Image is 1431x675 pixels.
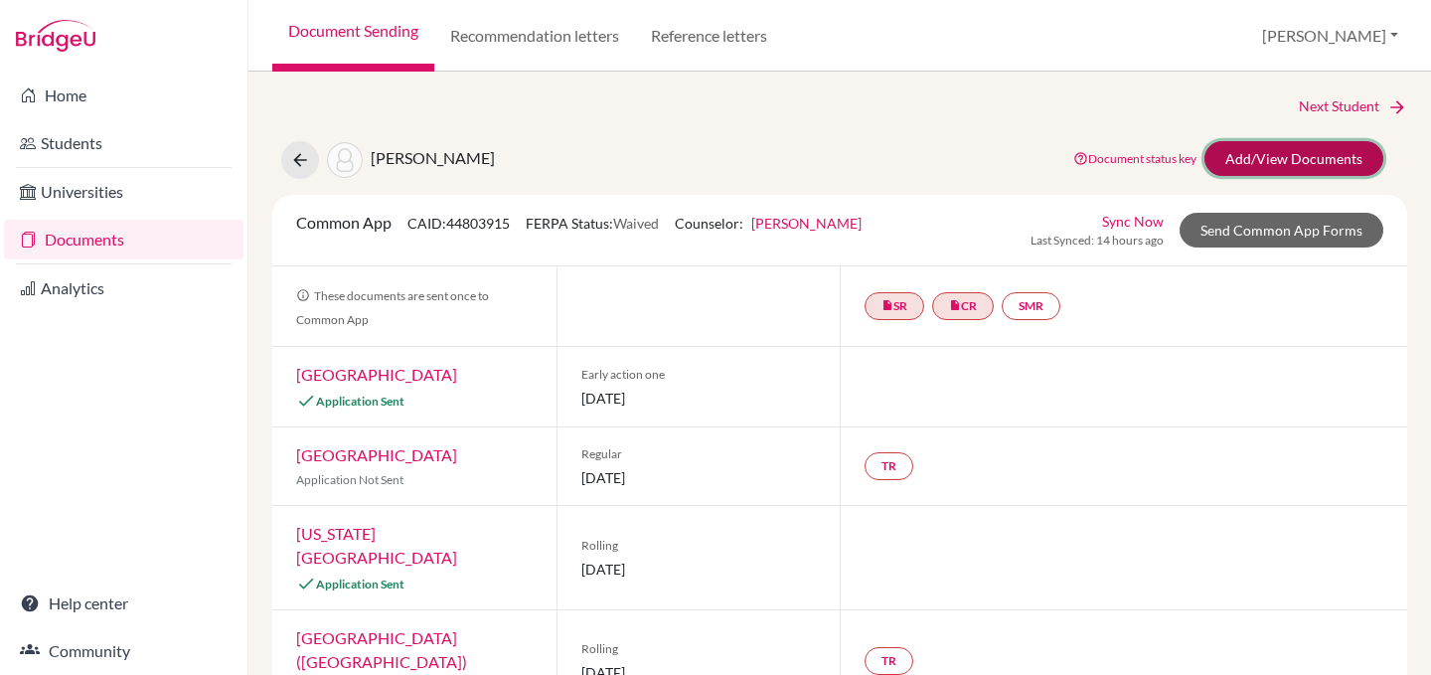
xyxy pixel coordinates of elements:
span: Rolling [581,537,817,555]
a: Documents [4,220,243,259]
a: [GEOGRAPHIC_DATA] ([GEOGRAPHIC_DATA]) [296,628,467,671]
span: [DATE] [581,388,817,409]
a: insert_drive_fileCR [932,292,994,320]
span: Application Not Sent [296,472,403,487]
img: Bridge-U [16,20,95,52]
span: CAID: 44803915 [407,215,510,232]
span: Last Synced: 14 hours ago [1031,232,1164,250]
span: [PERSON_NAME] [371,148,495,167]
a: [US_STATE][GEOGRAPHIC_DATA] [296,524,457,567]
a: Add/View Documents [1204,141,1383,176]
a: Help center [4,584,243,623]
span: Application Sent [316,577,404,591]
a: Sync Now [1102,211,1164,232]
a: Universities [4,172,243,212]
a: TR [865,647,913,675]
span: [DATE] [581,559,817,580]
span: These documents are sent once to Common App [296,288,489,327]
a: Analytics [4,268,243,308]
i: insert_drive_file [881,299,893,311]
span: Rolling [581,640,817,658]
a: [GEOGRAPHIC_DATA] [296,365,457,384]
a: Community [4,631,243,671]
span: FERPA Status: [526,215,659,232]
button: [PERSON_NAME] [1253,17,1407,55]
span: [DATE] [581,467,817,488]
a: SMR [1002,292,1060,320]
a: Next Student [1299,95,1407,117]
a: insert_drive_fileSR [865,292,924,320]
a: [GEOGRAPHIC_DATA] [296,445,457,464]
span: Waived [613,215,659,232]
span: Common App [296,213,392,232]
span: Counselor: [675,215,862,232]
a: Send Common App Forms [1180,213,1383,248]
i: insert_drive_file [949,299,961,311]
a: Students [4,123,243,163]
a: TR [865,452,913,480]
a: [PERSON_NAME] [751,215,862,232]
a: Home [4,76,243,115]
span: Regular [581,445,817,463]
span: Early action one [581,366,817,384]
a: Document status key [1073,151,1196,166]
span: Application Sent [316,394,404,409]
